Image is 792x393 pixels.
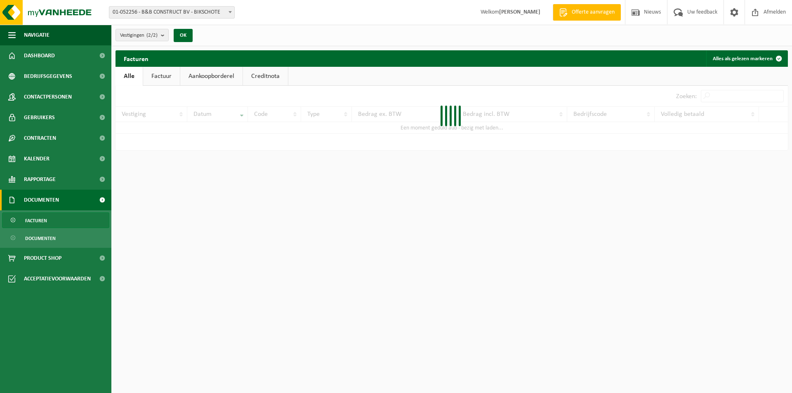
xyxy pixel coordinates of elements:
count: (2/2) [146,33,158,38]
a: Factuur [143,67,180,86]
span: Kalender [24,148,49,169]
a: Offerte aanvragen [553,4,621,21]
span: Contracten [24,128,56,148]
span: Dashboard [24,45,55,66]
a: Aankoopborderel [180,67,243,86]
a: Creditnota [243,67,288,86]
span: Documenten [24,190,59,210]
span: Product Shop [24,248,61,268]
span: Bedrijfsgegevens [24,66,72,87]
button: Vestigingen(2/2) [115,29,169,41]
strong: [PERSON_NAME] [499,9,540,15]
a: Documenten [2,230,109,246]
a: Alle [115,67,143,86]
button: Alles als gelezen markeren [706,50,787,67]
span: Documenten [25,231,56,246]
button: OK [174,29,193,42]
span: Acceptatievoorwaarden [24,268,91,289]
span: Contactpersonen [24,87,72,107]
span: Gebruikers [24,107,55,128]
span: Vestigingen [120,29,158,42]
span: Facturen [25,213,47,228]
span: Offerte aanvragen [570,8,617,16]
a: Facturen [2,212,109,228]
span: 01-052256 - B&B CONSTRUCT BV - BIKSCHOTE [109,6,235,19]
span: Navigatie [24,25,49,45]
span: 01-052256 - B&B CONSTRUCT BV - BIKSCHOTE [109,7,234,18]
span: Rapportage [24,169,56,190]
h2: Facturen [115,50,157,66]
